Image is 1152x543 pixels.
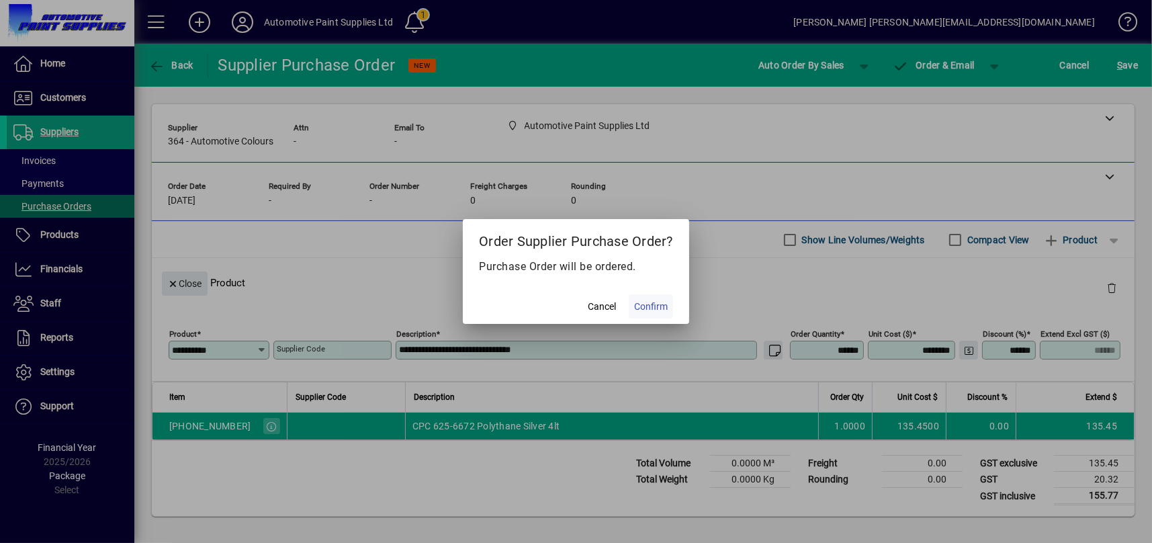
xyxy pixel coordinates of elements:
[634,300,668,314] span: Confirm
[479,259,673,275] p: Purchase Order will be ordered.
[580,294,623,319] button: Cancel
[588,300,616,314] span: Cancel
[463,219,689,258] h2: Order Supplier Purchase Order?
[629,294,673,319] button: Confirm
